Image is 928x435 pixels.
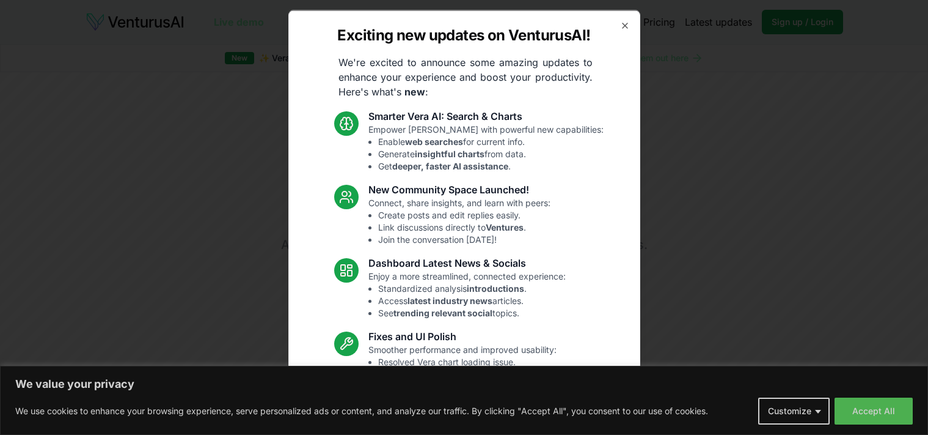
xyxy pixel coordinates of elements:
[378,282,566,294] li: Standardized analysis .
[378,233,550,245] li: Join the conversation [DATE]!
[368,182,550,196] h3: New Community Space Launched!
[407,295,492,305] strong: latest industry news
[337,25,590,45] h2: Exciting new updates on VenturusAI!
[378,135,604,147] li: Enable for current info.
[392,160,508,171] strong: deeper, faster AI assistance
[405,136,463,146] strong: web searches
[368,343,557,392] p: Smoother performance and improved usability:
[378,160,604,172] li: Get .
[368,270,566,319] p: Enjoy a more streamlined, connected experience:
[404,85,425,97] strong: new
[378,355,557,368] li: Resolved Vera chart loading issue.
[378,294,566,307] li: Access articles.
[378,368,557,380] li: Fixed mobile chat & sidebar glitches.
[368,329,557,343] h3: Fixes and UI Polish
[368,196,550,245] p: Connect, share insights, and learn with peers:
[486,221,524,232] strong: Ventures
[329,54,602,99] p: We're excited to announce some amazing updates to enhance your experience and boost your producti...
[378,307,566,319] li: See topics.
[368,108,604,123] h3: Smarter Vera AI: Search & Charts
[467,283,524,293] strong: introductions
[393,307,492,318] strong: trending relevant social
[415,148,484,158] strong: insightful charts
[378,209,550,221] li: Create posts and edit replies easily.
[378,380,557,392] li: Enhanced overall UI consistency.
[368,123,604,172] p: Empower [PERSON_NAME] with powerful new capabilities:
[378,221,550,233] li: Link discussions directly to .
[378,147,604,160] li: Generate from data.
[368,255,566,270] h3: Dashboard Latest News & Socials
